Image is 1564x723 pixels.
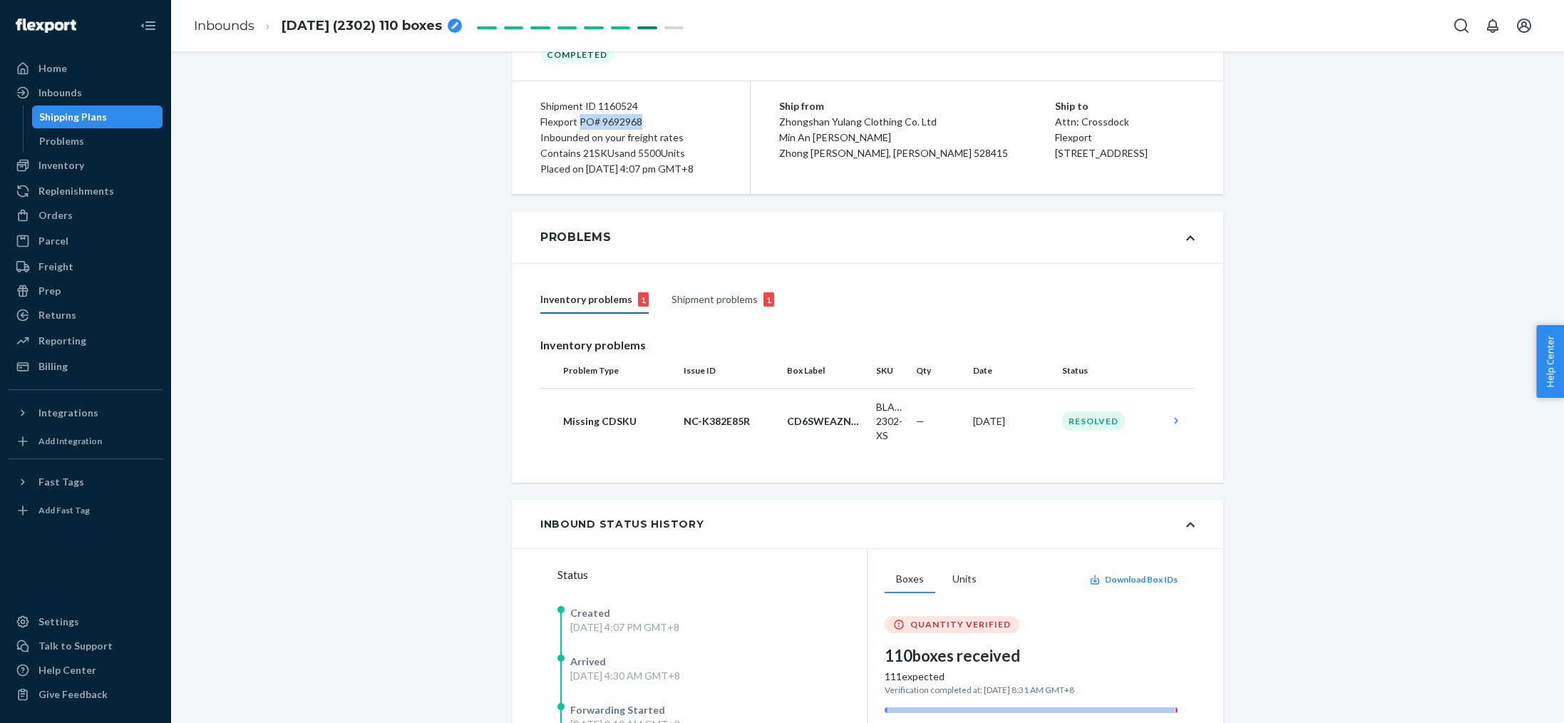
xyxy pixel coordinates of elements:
[540,46,614,63] div: Completed
[540,517,704,531] div: Inbound Status History
[9,204,163,227] a: Orders
[38,234,68,248] div: Parcel
[9,355,163,378] a: Billing
[540,145,721,161] div: Contains 21 SKUs and 5500 Units
[1055,98,1195,114] p: Ship to
[678,354,781,388] th: Issue ID
[870,354,910,388] th: SKU
[38,86,82,100] div: Inbounds
[787,414,865,429] p: CD6SWEAZNPN
[38,284,61,298] div: Prep
[9,471,163,493] button: Fast Tags
[282,17,442,36] span: 5.29.2025 (2302) 110 boxes
[38,504,90,516] div: Add Fast Tag
[182,5,473,47] ol: breadcrumbs
[638,292,649,307] div: 1
[1056,354,1163,388] th: Status
[885,670,1178,684] div: 111 expected
[570,669,680,683] div: [DATE] 4:30 AM GMT+8
[1510,11,1538,40] button: Open account menu
[570,655,606,667] span: Arrived
[194,18,254,34] a: Inbounds
[1062,411,1125,431] div: Resolved
[9,57,163,80] a: Home
[540,161,721,177] div: Placed on [DATE] 4:07 pm GMT+8
[9,154,163,177] a: Inventory
[9,81,163,104] a: Inbounds
[9,610,163,633] a: Settings
[9,255,163,278] a: Freight
[9,280,163,302] a: Prep
[16,19,76,33] img: Flexport logo
[570,607,610,619] span: Created
[9,304,163,327] a: Returns
[38,158,84,173] div: Inventory
[540,287,649,314] div: Inventory problems
[32,106,163,128] a: Shipping Plans
[9,401,163,424] button: Integrations
[38,663,96,677] div: Help Center
[763,292,774,307] div: 1
[9,329,163,352] a: Reporting
[9,230,163,252] a: Parcel
[1536,325,1564,398] button: Help Center
[38,435,102,447] div: Add Integration
[9,683,163,706] button: Give Feedback
[9,635,163,657] a: Talk to Support
[540,229,612,246] div: Problems
[1055,147,1148,159] span: [STREET_ADDRESS]
[1447,11,1476,40] button: Open Search Box
[885,684,1178,696] div: Verification completed at: [DATE] 8:31 AM GMT+8
[39,134,84,148] div: Problems
[540,114,721,130] div: Flexport PO# 9692968
[570,620,679,635] div: [DATE] 4:07 PM GMT+8
[9,659,163,682] a: Help Center
[916,415,925,427] span: —
[1055,114,1195,130] p: Attn: Crossdock
[9,499,163,522] a: Add Fast Tag
[885,566,935,593] button: Boxes
[38,475,84,489] div: Fast Tags
[870,388,910,454] td: BLACK-2302-XS
[38,334,86,348] div: Reporting
[38,308,76,322] div: Returns
[967,388,1056,454] td: [DATE]
[941,566,988,593] button: Units
[1478,11,1507,40] button: Open notifications
[39,110,107,124] div: Shipping Plans
[885,645,1178,667] div: 110 boxes received
[38,208,73,222] div: Orders
[910,619,1011,630] span: QUANTITY VERIFIED
[38,184,114,198] div: Replenishments
[134,11,163,40] button: Close Navigation
[781,354,870,388] th: Box Label
[540,98,721,114] div: Shipment ID 1160524
[540,354,678,388] th: Problem Type
[32,130,163,153] a: Problems
[557,566,867,583] div: Status
[1089,573,1178,585] button: Download Box IDs
[779,98,1055,114] p: Ship from
[1055,130,1195,145] p: Flexport
[38,359,68,374] div: Billing
[540,130,721,145] div: Inbounded on your freight rates
[38,639,113,653] div: Talk to Support
[779,116,1008,159] span: Zhongshan Yulang Clothing Co. Ltd Min An [PERSON_NAME] Zhong [PERSON_NAME], [PERSON_NAME] 528415
[570,704,665,716] span: Forwarding Started
[38,615,79,629] div: Settings
[38,260,73,274] div: Freight
[684,414,776,429] p: NC-K382E85R
[672,287,774,314] div: Shipment problems
[38,687,108,702] div: Give Feedback
[9,430,163,453] a: Add Integration
[967,354,1056,388] th: Date
[38,406,98,420] div: Integrations
[9,180,163,202] a: Replenishments
[38,61,67,76] div: Home
[540,337,1195,354] div: Inventory problems
[910,354,967,388] th: Qty
[563,414,672,429] p: Missing CDSKU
